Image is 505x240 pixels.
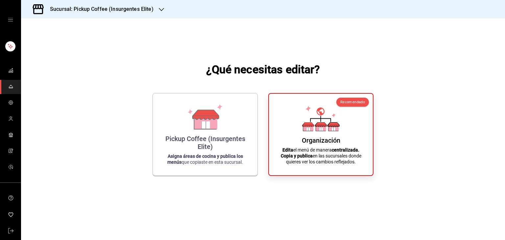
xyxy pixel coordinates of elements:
span: Recomendado [340,100,365,104]
button: open drawer [8,17,13,22]
strong: Copia y publica [281,153,313,158]
div: Pickup Coffee (Insurgentes Elite) [161,135,250,151]
strong: Asigna áreas de cocina y publica los menús [167,154,243,165]
strong: centralizada. [332,147,359,153]
h1: ¿Qué necesitas editar? [206,61,320,77]
div: Organización [302,136,340,144]
p: que copiaste en esta sucursal. [161,153,250,165]
h3: Sucursal: Pickup Coffee (Insurgentes Elite) [45,5,154,13]
strong: Edita [282,147,293,153]
p: el menú de manera en las sucursales donde quieres ver los cambios reflejados. [277,147,365,165]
